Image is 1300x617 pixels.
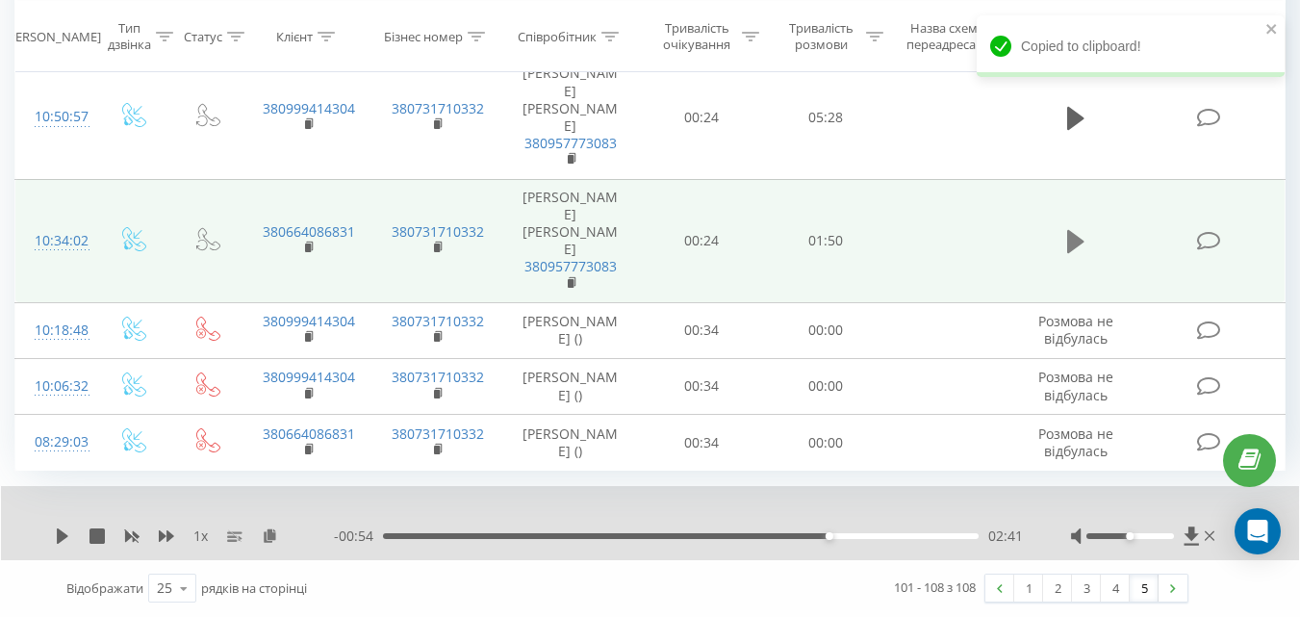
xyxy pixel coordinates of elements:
span: Розмова не відбулась [1038,312,1113,347]
div: Тип дзвінка [108,20,151,53]
td: 00:24 [640,56,764,179]
a: 380664086831 [263,222,355,241]
span: рядків на сторінці [201,579,307,597]
td: [PERSON_NAME] [PERSON_NAME] [501,56,640,179]
a: 380957773083 [524,134,617,152]
td: 00:00 [764,302,888,358]
a: 5 [1130,575,1159,602]
div: Copied to clipboard! [977,15,1285,77]
div: Бізнес номер [384,28,463,44]
span: Розмова не відбулась [1038,368,1113,403]
td: [PERSON_NAME] () [501,302,640,358]
div: Open Intercom Messenger [1235,508,1281,554]
a: 3 [1072,575,1101,602]
a: 2 [1043,575,1072,602]
div: 10:34:02 [35,222,75,260]
span: - 00:54 [334,527,383,546]
div: 10:50:57 [35,98,75,136]
a: 1 [1014,575,1043,602]
span: 02:41 [988,527,1023,546]
button: close [1265,21,1279,39]
span: 1 x [193,527,208,546]
div: 08:29:03 [35,424,75,461]
a: 380731710332 [392,99,484,117]
a: 380957773083 [524,257,617,275]
td: 00:34 [640,415,764,471]
a: 380999414304 [263,368,355,386]
a: 380999414304 [263,312,355,330]
div: Статус [184,28,222,44]
td: 00:34 [640,358,764,414]
div: Тривалість розмови [781,20,861,53]
div: [PERSON_NAME] [4,28,101,44]
span: Розмова не відбулась [1038,424,1113,460]
a: 380731710332 [392,312,484,330]
td: 05:28 [764,56,888,179]
div: Accessibility label [1126,532,1134,540]
div: Клієнт [276,28,313,44]
div: 10:18:48 [35,312,75,349]
td: 00:34 [640,302,764,358]
div: Назва схеми переадресації [905,20,990,53]
td: [PERSON_NAME] [PERSON_NAME] [501,179,640,302]
a: 380999414304 [263,99,355,117]
div: Співробітник [518,28,597,44]
td: [PERSON_NAME] () [501,415,640,471]
a: 380664086831 [263,424,355,443]
span: Відображати [66,579,143,597]
div: 101 - 108 з 108 [894,578,976,597]
a: 380731710332 [392,222,484,241]
a: 380731710332 [392,424,484,443]
div: Тривалість очікування [657,20,737,53]
a: 380731710332 [392,368,484,386]
td: [PERSON_NAME] () [501,358,640,414]
a: 4 [1101,575,1130,602]
div: Accessibility label [826,532,833,540]
td: 00:00 [764,358,888,414]
div: 25 [157,578,172,598]
td: 00:24 [640,179,764,302]
td: 00:00 [764,415,888,471]
td: 01:50 [764,179,888,302]
div: 10:06:32 [35,368,75,405]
